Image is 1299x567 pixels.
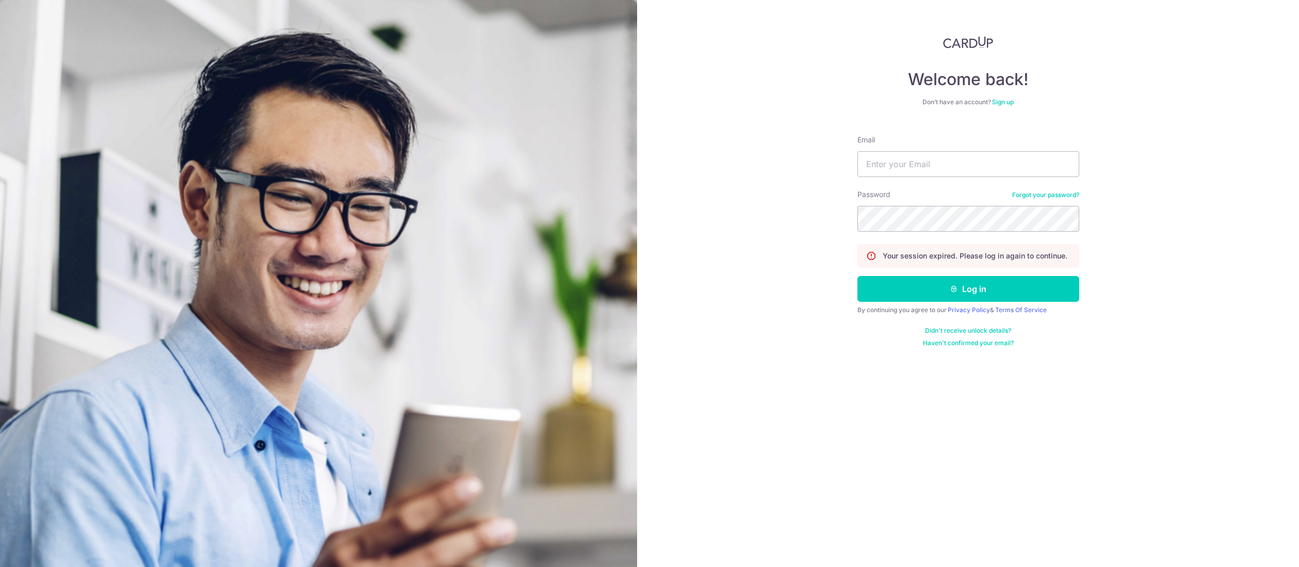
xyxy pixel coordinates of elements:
[995,306,1047,314] a: Terms Of Service
[948,306,990,314] a: Privacy Policy
[857,151,1079,177] input: Enter your Email
[925,327,1011,335] a: Didn't receive unlock details?
[923,339,1014,347] a: Haven't confirmed your email?
[857,69,1079,90] h4: Welcome back!
[992,98,1014,106] a: Sign up
[857,135,875,145] label: Email
[943,36,994,48] img: CardUp Logo
[857,189,890,200] label: Password
[883,251,1067,261] p: Your session expired. Please log in again to continue.
[857,276,1079,302] button: Log in
[857,306,1079,314] div: By continuing you agree to our &
[1012,191,1079,199] a: Forgot your password?
[857,98,1079,106] div: Don’t have an account?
